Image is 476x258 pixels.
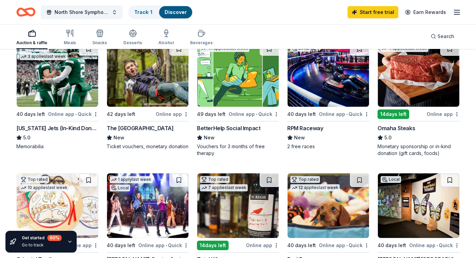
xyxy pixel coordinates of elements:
[107,173,188,238] img: Image for Tilles Center for the Performing Arts
[17,173,98,238] img: Image for Oriental Trading
[437,32,454,40] span: Search
[64,27,76,49] button: Meals
[16,124,98,132] div: [US_STATE] Jets (In-Kind Donation)
[75,111,77,117] span: •
[166,243,167,248] span: •
[346,243,348,248] span: •
[92,27,107,49] button: Snacks
[287,124,323,132] div: RPM Raceway
[165,9,187,15] a: Discover
[348,6,398,18] a: Start free trial
[16,110,45,118] div: 40 days left
[107,143,189,150] div: Ticket vouchers, monetary donation
[138,241,189,250] div: Online app Quick
[158,27,174,49] button: Alcohol
[22,242,62,248] div: Go to track
[200,184,248,191] div: 7 applies last week
[158,40,174,46] div: Alcohol
[190,27,213,49] button: Beverages
[197,173,279,238] img: Image for Total Wine
[287,110,316,118] div: 40 days left
[425,30,460,43] button: Search
[378,42,460,157] a: Image for Omaha Steaks 4 applieslast week14days leftOnline appOmaha Steaks5.0Monetary sponsorship...
[16,40,47,46] div: Auction & raffle
[107,241,135,250] div: 40 days left
[123,27,142,49] button: Desserts
[290,184,340,191] div: 12 applies last week
[197,42,279,107] img: Image for BetterHelp Social Impact
[128,5,193,19] button: Track· 1Discover
[401,6,450,18] a: Earn Rewards
[110,185,130,191] div: Local
[287,42,369,150] a: Image for RPM RacewayLocal40 days leftOnline app•QuickRPM RacewayNew2 free races
[16,143,98,150] div: Memorabilia
[409,241,460,250] div: Online app Quick
[229,110,279,118] div: Online app Quick
[204,134,215,142] span: New
[64,40,76,46] div: Meals
[113,134,124,142] span: New
[17,42,98,107] img: Image for New York Jets (In-Kind Donation)
[47,235,62,241] div: 60 %
[22,235,62,241] div: Get started
[55,8,109,16] span: North Shore Symphony Orchestra Winter Gala
[16,27,47,49] button: Auction & raffle
[436,243,438,248] span: •
[16,42,98,150] a: Image for New York Jets (In-Kind Donation)Top rated3 applieslast week40 days leftOnline app•Quick...
[378,173,459,238] img: Image for Milton J. Rubenstein Museum of Science & Technology
[287,241,316,250] div: 40 days left
[107,110,135,118] div: 42 days left
[246,241,279,250] div: Online app
[290,176,320,183] div: Top rated
[197,143,279,157] div: Vouchers for 3 months of free therapy
[48,110,98,118] div: Online app Quick
[197,42,279,157] a: Image for BetterHelp Social Impact41 applieslast week49 days leftOnline app•QuickBetterHelp Socia...
[256,111,257,117] span: •
[378,124,415,132] div: Omaha Steaks
[427,110,460,118] div: Online app
[319,241,369,250] div: Online app Quick
[197,241,229,250] div: 14 days left
[19,176,49,183] div: Top rated
[294,134,305,142] span: New
[378,42,459,107] img: Image for Omaha Steaks
[19,184,69,191] div: 10 applies last week
[123,40,142,46] div: Desserts
[319,110,369,118] div: Online app Quick
[346,111,348,117] span: •
[378,241,406,250] div: 40 days left
[378,109,409,119] div: 14 days left
[107,42,189,150] a: Image for The Adventure Park42 days leftOnline appThe [GEOGRAPHIC_DATA]NewTicket vouchers, moneta...
[381,176,401,183] div: Local
[288,42,369,107] img: Image for RPM Raceway
[378,143,460,157] div: Monetary sponsorship or in-kind donation (gift cards, foods)
[288,173,369,238] img: Image for BarkBox
[92,40,107,46] div: Snacks
[200,176,230,183] div: Top rated
[23,134,30,142] span: 5.0
[19,53,67,60] div: 3 applies last week
[384,134,391,142] span: 5.0
[190,40,213,46] div: Beverages
[156,110,189,118] div: Online app
[134,9,152,15] a: Track· 1
[107,124,174,132] div: The [GEOGRAPHIC_DATA]
[197,110,226,118] div: 49 days left
[197,124,260,132] div: BetterHelp Social Impact
[287,143,369,150] div: 2 free races
[110,176,153,183] div: 1 apply last week
[107,42,188,107] img: Image for The Adventure Park
[41,5,123,19] button: North Shore Symphony Orchestra Winter Gala
[16,4,35,20] a: Home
